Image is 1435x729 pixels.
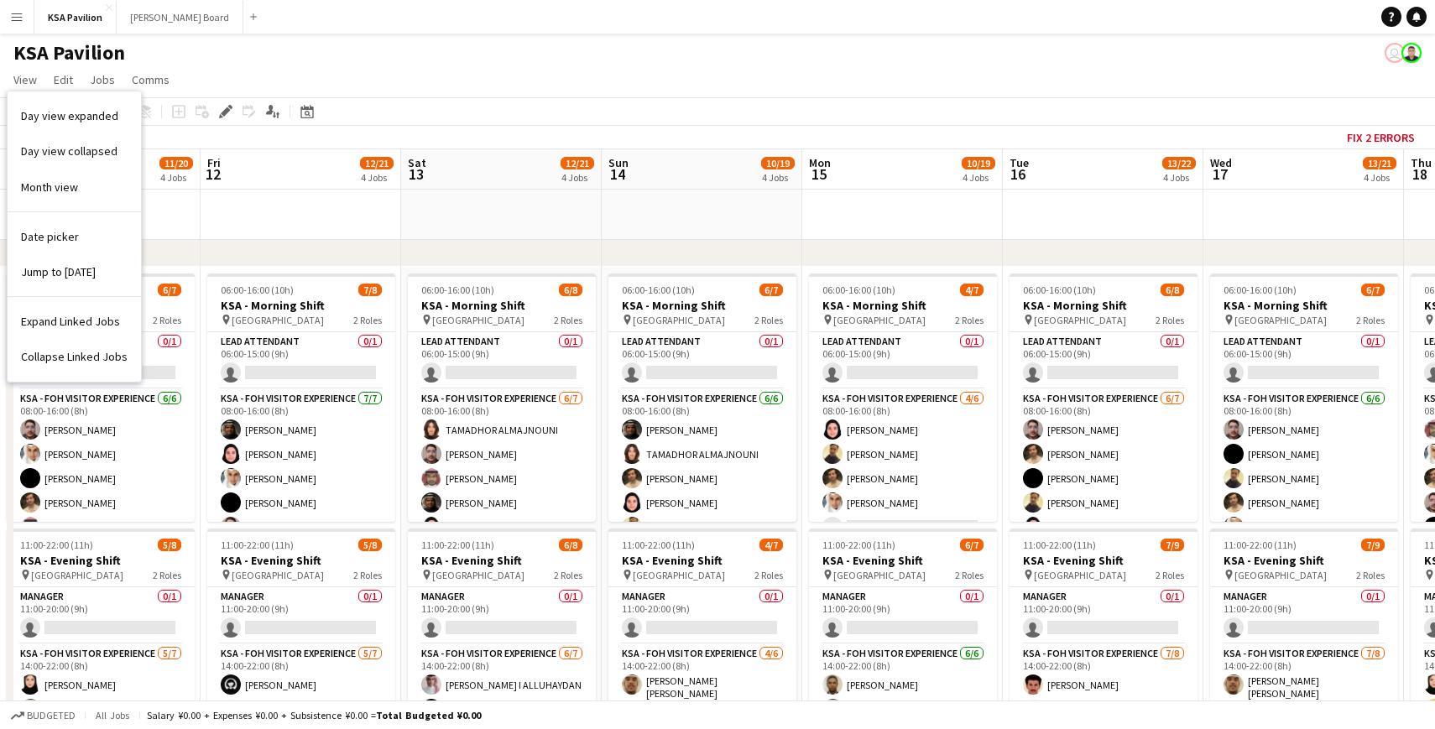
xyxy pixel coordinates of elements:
[1361,539,1385,551] span: 7/9
[432,314,524,326] span: [GEOGRAPHIC_DATA]
[34,1,117,34] button: KSA Pavilion
[153,314,181,326] span: 2 Roles
[159,157,193,169] span: 11/20
[754,569,783,581] span: 2 Roles
[20,539,93,551] span: 11:00-22:00 (11h)
[207,587,395,644] app-card-role: Manager0/111:00-20:00 (9h)
[1401,43,1422,63] app-user-avatar: Hussein Al Najjar
[408,332,596,389] app-card-role: LEAD ATTENDANT0/106:00-15:00 (9h)
[833,314,926,326] span: [GEOGRAPHIC_DATA]
[125,69,176,91] a: Comms
[561,157,594,169] span: 12/21
[21,143,117,159] span: Day view collapsed
[809,273,997,522] app-job-card: 06:00-16:00 (10h)4/7KSA - Morning Shift [GEOGRAPHIC_DATA]2 RolesLEAD ATTENDANT0/106:00-15:00 (9h)...
[1023,284,1096,296] span: 06:00-16:00 (10h)
[1210,332,1398,389] app-card-role: LEAD ATTENDANT0/106:00-15:00 (9h)
[1010,587,1198,644] app-card-role: Manager0/111:00-20:00 (9h)
[408,298,596,313] h3: KSA - Morning Shift
[608,155,629,170] span: Sun
[361,171,393,184] div: 4 Jobs
[955,569,984,581] span: 2 Roles
[358,539,382,551] span: 5/8
[608,553,796,568] h3: KSA - Evening Shift
[833,569,926,581] span: [GEOGRAPHIC_DATA]
[809,298,997,313] h3: KSA - Morning Shift
[962,157,995,169] span: 10/19
[1356,314,1385,326] span: 2 Roles
[31,569,123,581] span: [GEOGRAPHIC_DATA]
[1210,155,1232,170] span: Wed
[955,314,984,326] span: 2 Roles
[1408,164,1432,184] span: 18
[147,709,481,721] div: Salary ¥0.00 + Expenses ¥0.00 + Subsistence ¥0.00 =
[559,284,582,296] span: 6/8
[353,569,382,581] span: 2 Roles
[1234,569,1327,581] span: [GEOGRAPHIC_DATA]
[1208,164,1232,184] span: 17
[7,553,195,568] h3: KSA - Evening Shift
[360,157,394,169] span: 12/21
[1340,127,1422,148] button: Fix 2 errors
[759,284,783,296] span: 6/7
[1034,314,1126,326] span: [GEOGRAPHIC_DATA]
[608,587,796,644] app-card-role: Manager0/111:00-20:00 (9h)
[561,171,593,184] div: 4 Jobs
[408,389,596,592] app-card-role: KSA - FOH Visitor Experience6/708:00-16:00 (8h)TAMADHOR ALMAJNOUNI[PERSON_NAME][PERSON_NAME][PERS...
[21,180,78,195] span: Month view
[1363,157,1396,169] span: 13/21
[207,155,221,170] span: Fri
[21,349,128,364] span: Collapse Linked Jobs
[809,332,997,389] app-card-role: LEAD ATTENDANT0/106:00-15:00 (9h)
[221,539,294,551] span: 11:00-22:00 (11h)
[7,69,44,91] a: View
[809,553,997,568] h3: KSA - Evening Shift
[633,569,725,581] span: [GEOGRAPHIC_DATA]
[608,389,796,568] app-card-role: KSA - FOH Visitor Experience6/608:00-16:00 (8h)[PERSON_NAME]TAMADHOR ALMAJNOUNI[PERSON_NAME][PERS...
[358,284,382,296] span: 7/8
[205,164,221,184] span: 12
[7,587,195,644] app-card-role: Manager0/111:00-20:00 (9h)
[822,284,895,296] span: 06:00-16:00 (10h)
[1010,273,1198,522] div: 06:00-16:00 (10h)6/8KSA - Morning Shift [GEOGRAPHIC_DATA]2 RolesLEAD ATTENDANT0/106:00-15:00 (9h)...
[608,273,796,522] app-job-card: 06:00-16:00 (10h)6/7KSA - Morning Shift [GEOGRAPHIC_DATA]2 RolesLEAD ATTENDANT0/106:00-15:00 (9h)...
[960,284,984,296] span: 4/7
[1010,553,1198,568] h3: KSA - Evening Shift
[8,98,141,133] a: Day view expanded
[1162,157,1196,169] span: 13/22
[1010,298,1198,313] h3: KSA - Morning Shift
[963,171,994,184] div: 4 Jobs
[762,171,794,184] div: 4 Jobs
[1361,284,1385,296] span: 6/7
[1010,155,1029,170] span: Tue
[822,539,895,551] span: 11:00-22:00 (11h)
[432,569,524,581] span: [GEOGRAPHIC_DATA]
[1156,569,1184,581] span: 2 Roles
[7,273,195,522] app-job-card: 06:00-16:00 (10h)6/7KSA - Morning Shift [GEOGRAPHIC_DATA]2 RolesLEAD ATTENDANT0/106:00-15:00 (9h)...
[559,539,582,551] span: 6/8
[207,298,395,313] h3: KSA - Morning Shift
[408,587,596,644] app-card-role: Manager0/111:00-20:00 (9h)
[207,553,395,568] h3: KSA - Evening Shift
[1234,314,1327,326] span: [GEOGRAPHIC_DATA]
[1010,332,1198,389] app-card-role: LEAD ATTENDANT0/106:00-15:00 (9h)
[806,164,831,184] span: 15
[554,314,582,326] span: 2 Roles
[1210,389,1398,568] app-card-role: KSA - FOH Visitor Experience6/608:00-16:00 (8h)[PERSON_NAME][PERSON_NAME][PERSON_NAME][PERSON_NAM...
[13,72,37,87] span: View
[1007,164,1029,184] span: 16
[92,709,133,721] span: All jobs
[132,72,170,87] span: Comms
[4,164,28,184] span: 11
[21,108,118,123] span: Day view expanded
[622,284,695,296] span: 06:00-16:00 (10h)
[1210,273,1398,522] app-job-card: 06:00-16:00 (10h)6/7KSA - Morning Shift [GEOGRAPHIC_DATA]2 RolesLEAD ATTENDANT0/106:00-15:00 (9h)...
[376,709,481,721] span: Total Budgeted ¥0.00
[1385,43,1405,63] app-user-avatar: Asami Saga
[809,587,997,644] app-card-role: Manager0/111:00-20:00 (9h)
[221,284,294,296] span: 06:00-16:00 (10h)
[554,569,582,581] span: 2 Roles
[1224,284,1297,296] span: 06:00-16:00 (10h)
[207,389,395,592] app-card-role: KSA - FOH Visitor Experience7/708:00-16:00 (8h)[PERSON_NAME][PERSON_NAME][PERSON_NAME][PERSON_NAM...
